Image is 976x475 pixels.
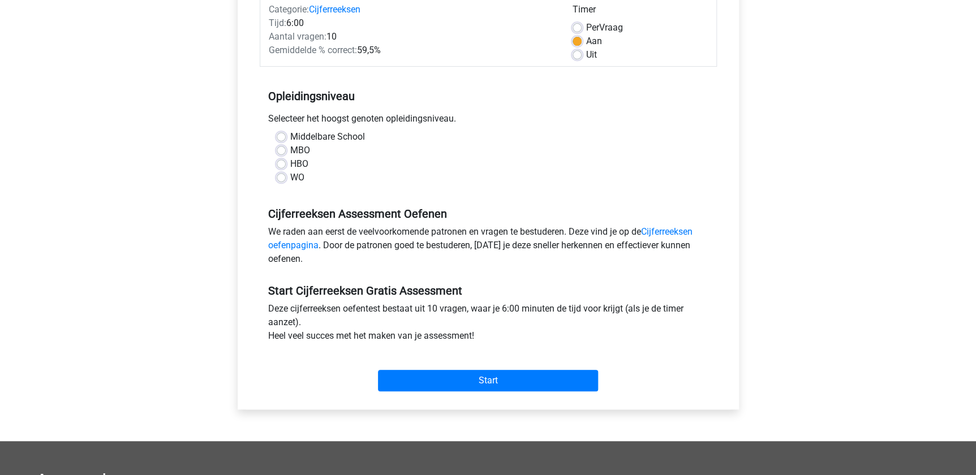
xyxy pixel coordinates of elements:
label: Aan [586,34,602,48]
div: 59,5% [260,44,564,57]
h5: Opleidingsniveau [268,85,708,107]
div: Deze cijferreeksen oefentest bestaat uit 10 vragen, waar je 6:00 minuten de tijd voor krijgt (als... [260,302,717,347]
span: Tijd: [269,18,286,28]
span: Gemiddelde % correct: [269,45,357,55]
span: Aantal vragen: [269,31,326,42]
label: Middelbare School [290,130,365,144]
label: Uit [586,48,597,62]
h5: Cijferreeksen Assessment Oefenen [268,207,708,221]
label: WO [290,171,304,184]
input: Start [378,370,598,391]
label: Vraag [586,21,623,34]
label: MBO [290,144,310,157]
h5: Start Cijferreeksen Gratis Assessment [268,284,708,297]
div: Timer [573,3,708,21]
label: HBO [290,157,308,171]
div: 6:00 [260,16,564,30]
div: We raden aan eerst de veelvoorkomende patronen en vragen te bestuderen. Deze vind je op de . Door... [260,225,717,270]
span: Categorie: [269,4,309,15]
span: Per [586,22,599,33]
div: 10 [260,30,564,44]
a: Cijferreeksen [309,4,360,15]
div: Selecteer het hoogst genoten opleidingsniveau. [260,112,717,130]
